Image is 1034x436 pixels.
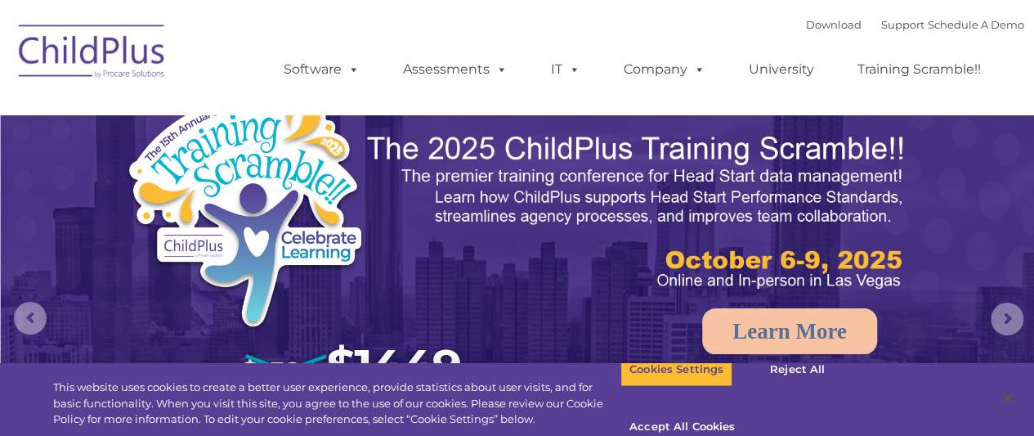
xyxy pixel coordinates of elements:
div: This website uses cookies to create a better user experience, provide statistics about user visit... [53,380,620,428]
font: | [806,18,1024,31]
a: Software [267,53,376,86]
a: University [732,53,830,86]
a: Learn More [702,308,877,354]
button: Cookies Settings [620,353,732,387]
img: ChildPlus by Procare Solutions [11,13,174,95]
a: Training Scramble!! [841,53,997,86]
span: Last name [227,108,277,120]
a: Support [881,18,924,31]
button: Reject All [746,353,848,387]
a: IT [535,53,597,86]
span: Phone number [227,175,297,187]
a: Download [806,18,862,31]
button: Close [990,380,1026,416]
a: Schedule A Demo [928,18,1024,31]
a: Company [607,53,722,86]
a: Assessments [387,53,524,86]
